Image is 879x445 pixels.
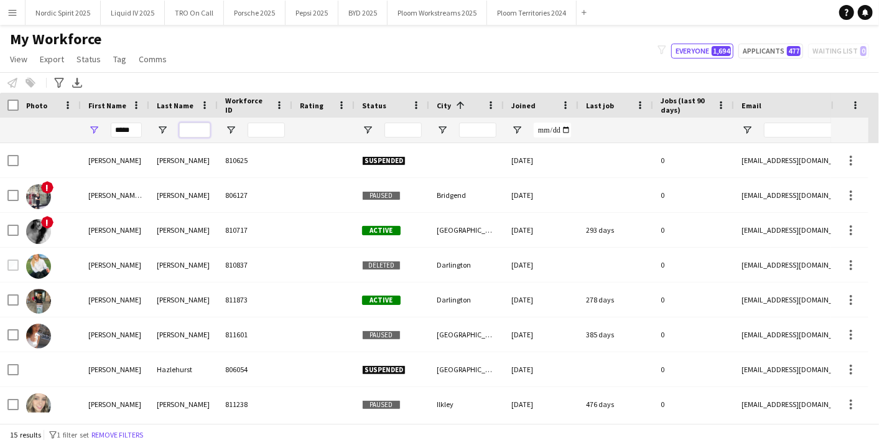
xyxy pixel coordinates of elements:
[113,54,126,65] span: Tag
[437,101,451,110] span: City
[5,51,32,67] a: View
[653,248,734,282] div: 0
[40,54,64,65] span: Export
[504,283,579,317] div: [DATE]
[511,101,536,110] span: Joined
[10,54,27,65] span: View
[7,260,19,271] input: Row Selection is disabled for this row (unchecked)
[139,54,167,65] span: Comms
[362,330,401,340] span: Paused
[362,101,386,110] span: Status
[26,393,51,418] img: Katie Thomas
[81,317,149,352] div: [PERSON_NAME]
[429,178,504,212] div: Bridgend
[218,352,292,386] div: 806054
[149,178,218,212] div: [PERSON_NAME]
[504,248,579,282] div: [DATE]
[671,44,733,59] button: Everyone1,694
[712,46,731,56] span: 1,694
[149,387,218,421] div: [PERSON_NAME]
[362,261,401,270] span: Deleted
[218,317,292,352] div: 811601
[81,178,149,212] div: [PERSON_NAME] [PERSON_NAME]
[653,317,734,352] div: 0
[179,123,210,138] input: Last Name Filter Input
[225,96,270,115] span: Workforce ID
[218,283,292,317] div: 811873
[26,101,47,110] span: Photo
[70,75,85,90] app-action-btn: Export XLSX
[300,101,323,110] span: Rating
[429,283,504,317] div: Darlington
[338,1,388,25] button: BYD 2025
[653,387,734,421] div: 0
[108,51,131,67] a: Tag
[149,283,218,317] div: [PERSON_NAME]
[362,400,401,410] span: Paused
[149,352,218,386] div: Hazlehurst
[742,101,761,110] span: Email
[149,317,218,352] div: [PERSON_NAME]
[437,124,448,136] button: Open Filter Menu
[26,219,51,244] img: Katie McDonnell
[504,143,579,177] div: [DATE]
[88,124,100,136] button: Open Filter Menu
[26,184,51,209] img: Katie Elizabeth Lloyd
[579,283,653,317] div: 278 days
[286,1,338,25] button: Pepsi 2025
[52,75,67,90] app-action-btn: Advanced filters
[362,124,373,136] button: Open Filter Menu
[10,30,101,49] span: My Workforce
[504,178,579,212] div: [DATE]
[26,254,51,279] img: katie Hamilton
[504,352,579,386] div: [DATE]
[41,216,53,228] span: !
[429,317,504,352] div: [GEOGRAPHIC_DATA]
[149,213,218,247] div: [PERSON_NAME]
[149,143,218,177] div: [PERSON_NAME]
[487,1,577,25] button: Ploom Territories 2024
[534,123,571,138] input: Joined Filter Input
[429,387,504,421] div: Ilkley
[57,430,89,439] span: 1 filter set
[429,352,504,386] div: [GEOGRAPHIC_DATA]
[653,143,734,177] div: 0
[81,387,149,421] div: [PERSON_NAME]
[429,248,504,282] div: Darlington
[742,124,753,136] button: Open Filter Menu
[101,1,165,25] button: Liquid IV 2025
[388,1,487,25] button: Ploom Workstreams 2025
[362,156,406,166] span: Suspended
[81,248,149,282] div: [PERSON_NAME]
[165,1,224,25] button: TRO On Call
[661,96,712,115] span: Jobs (last 90 days)
[362,296,401,305] span: Active
[429,213,504,247] div: [GEOGRAPHIC_DATA]
[586,101,614,110] span: Last job
[218,248,292,282] div: 810837
[88,101,126,110] span: First Name
[579,317,653,352] div: 385 days
[149,248,218,282] div: [PERSON_NAME]
[81,213,149,247] div: [PERSON_NAME]
[738,44,803,59] button: Applicants477
[579,387,653,421] div: 476 days
[134,51,172,67] a: Comms
[26,289,51,314] img: Katie Hamilton
[81,283,149,317] div: [PERSON_NAME]
[35,51,69,67] a: Export
[653,213,734,247] div: 0
[653,178,734,212] div: 0
[218,213,292,247] div: 810717
[26,324,51,349] img: Katie Mcaulay
[77,54,101,65] span: Status
[504,387,579,421] div: [DATE]
[504,213,579,247] div: [DATE]
[218,178,292,212] div: 806127
[511,124,523,136] button: Open Filter Menu
[653,352,734,386] div: 0
[72,51,106,67] a: Status
[787,46,801,56] span: 477
[218,143,292,177] div: 810625
[362,226,401,235] span: Active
